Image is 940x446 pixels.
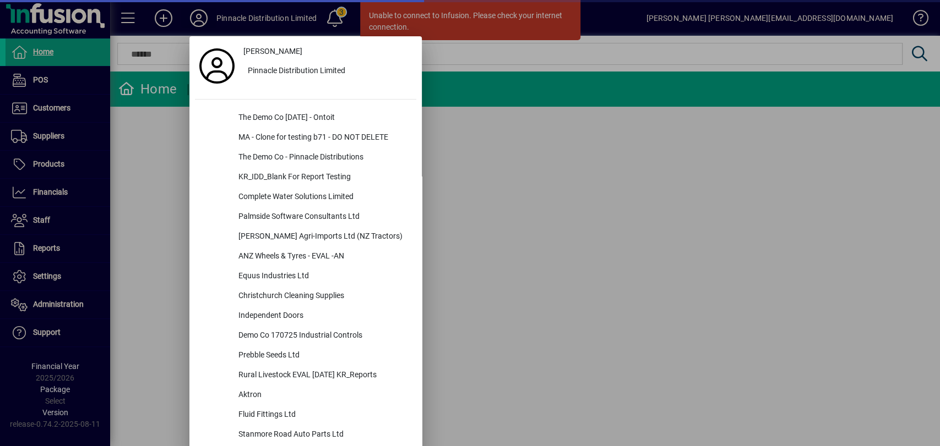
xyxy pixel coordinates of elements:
button: The Demo Co [DATE] - Ontoit [195,108,416,128]
button: Complete Water Solutions Limited [195,188,416,207]
button: The Demo Co - Pinnacle Distributions [195,148,416,168]
button: ANZ Wheels & Tyres - EVAL -AN [195,247,416,267]
div: The Demo Co - Pinnacle Distributions [230,148,416,168]
a: Profile [195,56,239,76]
div: Aktron [230,386,416,405]
button: Equus Industries Ltd [195,267,416,287]
button: [PERSON_NAME] Agri-Imports Ltd (NZ Tractors) [195,227,416,247]
button: Pinnacle Distribution Limited [239,62,416,81]
span: [PERSON_NAME] [243,46,302,57]
button: KR_IDD_Blank For Report Testing [195,168,416,188]
div: ANZ Wheels & Tyres - EVAL -AN [230,247,416,267]
button: Demo Co 170725 Industrial Controls [195,326,416,346]
div: Independent Doors [230,306,416,326]
div: [PERSON_NAME] Agri-Imports Ltd (NZ Tractors) [230,227,416,247]
div: Stanmore Road Auto Parts Ltd [230,425,416,445]
a: [PERSON_NAME] [239,42,416,62]
button: MA - Clone for testing b71 - DO NOT DELETE [195,128,416,148]
div: Rural Livestock EVAL [DATE] KR_Reports [230,366,416,386]
button: Prebble Seeds Ltd [195,346,416,366]
button: Christchurch Cleaning Supplies [195,287,416,306]
div: Equus Industries Ltd [230,267,416,287]
div: Palmside Software Consultants Ltd [230,207,416,227]
div: The Demo Co [DATE] - Ontoit [230,108,416,128]
div: Prebble Seeds Ltd [230,346,416,366]
div: Demo Co 170725 Industrial Controls [230,326,416,346]
div: Complete Water Solutions Limited [230,188,416,207]
button: Independent Doors [195,306,416,326]
button: Palmside Software Consultants Ltd [195,207,416,227]
button: Fluid Fittings Ltd [195,405,416,425]
div: Christchurch Cleaning Supplies [230,287,416,306]
div: MA - Clone for testing b71 - DO NOT DELETE [230,128,416,148]
button: Stanmore Road Auto Parts Ltd [195,425,416,445]
div: Fluid Fittings Ltd [230,405,416,425]
div: KR_IDD_Blank For Report Testing [230,168,416,188]
button: Rural Livestock EVAL [DATE] KR_Reports [195,366,416,386]
button: Aktron [195,386,416,405]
